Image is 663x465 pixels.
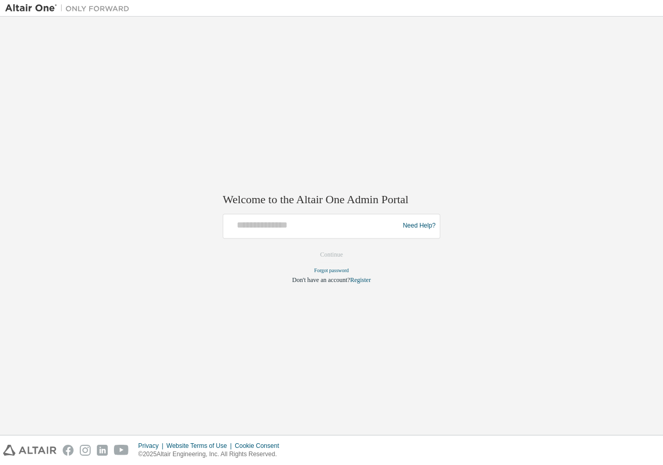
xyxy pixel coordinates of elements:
img: altair_logo.svg [3,445,56,456]
div: Website Terms of Use [166,442,235,450]
img: linkedin.svg [97,445,108,456]
img: instagram.svg [80,445,91,456]
a: Forgot password [314,267,349,273]
h2: Welcome to the Altair One Admin Portal [223,193,440,207]
img: Altair One [5,3,135,13]
a: Register [350,276,371,284]
div: Cookie Consent [235,442,285,450]
span: Don't have an account? [292,276,350,284]
img: youtube.svg [114,445,129,456]
img: facebook.svg [63,445,74,456]
div: Privacy [138,442,166,450]
p: © 2025 Altair Engineering, Inc. All Rights Reserved. [138,450,285,459]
